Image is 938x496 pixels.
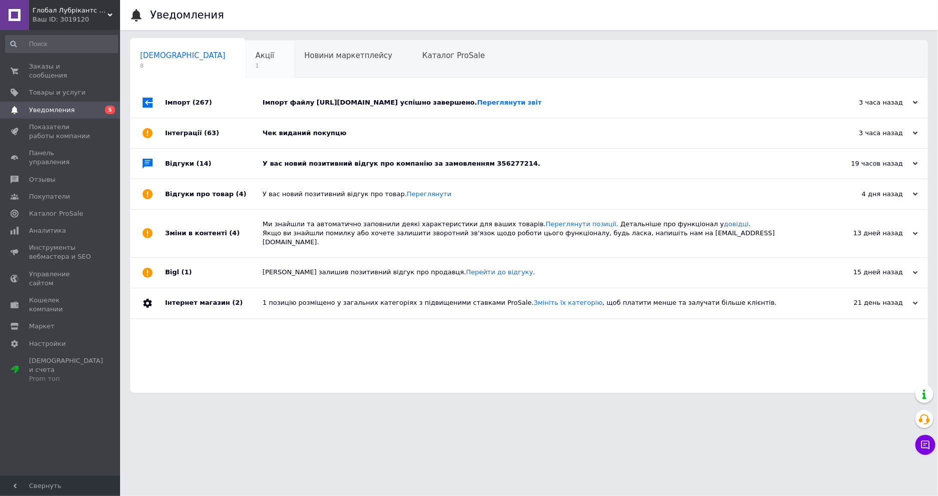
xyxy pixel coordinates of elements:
[29,62,93,80] span: Заказы и сообщения
[105,106,115,114] span: 5
[263,159,818,168] div: У вас новий позитивний відгук про компанію за замовленням 356277214.
[477,99,542,106] a: Переглянути звіт
[29,106,75,115] span: Уведомления
[29,192,70,201] span: Покупатели
[165,288,263,318] div: Інтернет магазин
[29,243,93,261] span: Инструменты вебмастера и SEO
[29,339,66,348] span: Настройки
[818,129,918,138] div: 3 часа назад
[263,220,818,247] div: Ми знайшли та автоматично заповнили деякі характеристики для ваших товарів. . Детальніше про функ...
[29,175,56,184] span: Отзывы
[818,190,918,199] div: 4 дня назад
[29,374,103,383] div: Prom топ
[232,299,243,306] span: (2)
[29,322,55,331] span: Маркет
[546,220,616,228] a: Переглянути позиції
[818,98,918,107] div: 3 часа назад
[29,123,93,141] span: Показатели работы компании
[229,229,240,237] span: (4)
[263,129,818,138] div: Чек виданий покупцю
[304,51,392,60] span: Новини маркетплейсу
[466,268,533,276] a: Перейти до відгуку
[818,268,918,277] div: 15 дней назад
[236,190,247,198] span: (4)
[422,51,485,60] span: Каталог ProSale
[263,190,818,199] div: У вас новий позитивний відгук про товар.
[256,51,275,60] span: Акції
[165,88,263,118] div: Імпорт
[165,258,263,288] div: Bigl
[5,35,118,53] input: Поиск
[534,299,603,306] a: Змініть їх категорію
[165,210,263,257] div: Зміни в контенті
[29,88,86,97] span: Товары и услуги
[29,226,66,235] span: Аналитика
[724,220,749,228] a: довідці
[33,15,120,24] div: Ваш ID: 3019120
[29,270,93,288] span: Управление сайтом
[193,99,212,106] span: (267)
[197,160,212,167] span: (14)
[818,229,918,238] div: 13 дней назад
[29,356,103,384] span: [DEMOGRAPHIC_DATA] и счета
[140,62,226,70] span: 8
[263,98,818,107] div: Імпорт файлу [URL][DOMAIN_NAME] успішно завершено.
[818,298,918,307] div: 21 день назад
[263,268,818,277] div: [PERSON_NAME] залишив позитивний відгук про продавця. .
[29,296,93,314] span: Кошелек компании
[165,149,263,179] div: Відгуки
[29,209,83,218] span: Каталог ProSale
[140,51,226,60] span: [DEMOGRAPHIC_DATA]
[263,298,818,307] div: 1 позицію розміщено у загальних категоріях з підвищеними ставками ProSale. , щоб платити менше та...
[165,179,263,209] div: Відгуки про товар
[256,62,275,70] span: 1
[915,435,935,455] button: Чат с покупателем
[165,118,263,148] div: Інтеграції
[407,190,451,198] a: Переглянути
[182,268,192,276] span: (1)
[204,129,219,137] span: (63)
[33,6,108,15] span: Глобал Лубрікантс Україна
[150,9,224,21] h1: Уведомления
[29,149,93,167] span: Панель управления
[818,159,918,168] div: 19 часов назад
